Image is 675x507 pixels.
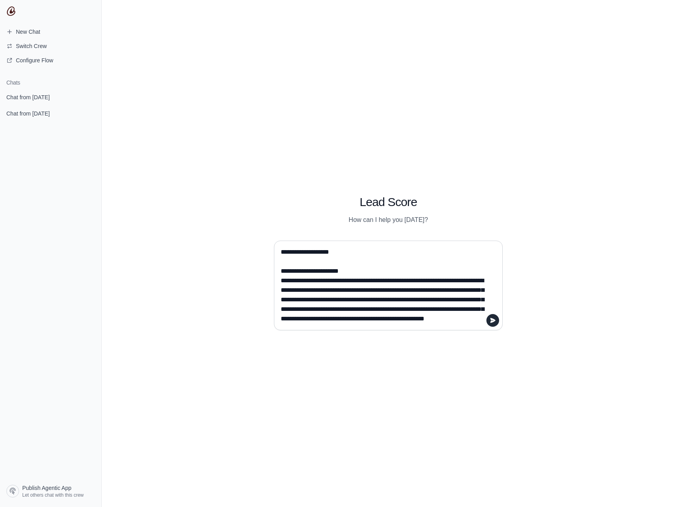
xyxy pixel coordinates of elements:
[3,106,98,121] a: Chat from [DATE]
[16,56,53,64] span: Configure Flow
[16,42,47,50] span: Switch Crew
[16,28,40,36] span: New Chat
[6,93,50,101] span: Chat from [DATE]
[274,215,503,225] p: How can I help you [DATE]?
[3,40,98,52] button: Switch Crew
[274,195,503,209] h1: Lead Score
[3,25,98,38] a: New Chat
[635,469,675,507] iframe: Chat Widget
[6,110,50,118] span: Chat from [DATE]
[6,6,16,16] img: CrewAI Logo
[3,482,98,501] a: Publish Agentic App Let others chat with this crew
[22,484,71,492] span: Publish Agentic App
[3,90,98,104] a: Chat from [DATE]
[3,54,98,67] a: Configure Flow
[22,492,84,498] span: Let others chat with this crew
